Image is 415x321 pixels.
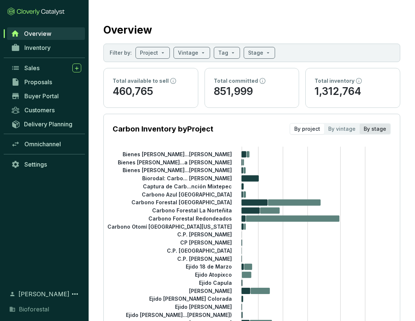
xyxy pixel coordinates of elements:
tspan: Carbono Forestal [GEOGRAPHIC_DATA] [131,199,232,205]
p: Filter by: [110,49,132,57]
p: Carbon Inventory by Project [113,124,213,134]
a: Delivery Planning [7,118,85,130]
div: By vintage [324,124,360,134]
tspan: Bienes [PERSON_NAME]...[PERSON_NAME] [123,151,232,157]
p: Total committed [214,77,258,85]
p: 851,999 [214,85,290,99]
tspan: Ejido 18 de Marzo [186,263,232,270]
tspan: Ejido Atopixco [195,272,232,278]
tspan: C.P. [PERSON_NAME] [177,255,232,262]
tspan: Ejido [PERSON_NAME] Colorada [149,296,232,302]
tspan: Bienes [PERSON_NAME]...a [PERSON_NAME] [118,159,232,165]
span: Customers [24,106,55,114]
a: Sales [7,62,85,74]
span: Bioforestal [19,305,49,314]
a: Proposals [7,76,85,88]
a: Settings [7,158,85,171]
tspan: Carbono Forestal Redondeados [148,215,232,222]
p: 1,312,764 [315,85,391,99]
div: segmented control [289,123,391,135]
tspan: Biorodal: Carbo... [PERSON_NAME] [142,175,232,181]
a: Overview [7,27,85,40]
span: Omnichannel [24,140,61,148]
span: Overview [24,30,51,37]
h2: Overview [103,22,152,38]
tspan: Carbono Forestal La Norteñita [152,207,232,214]
div: By project [290,124,324,134]
span: [PERSON_NAME] [18,290,69,298]
tspan: Ejido [PERSON_NAME] [175,304,232,310]
tspan: Carbono Otomí [GEOGRAPHIC_DATA][US_STATE] [107,223,232,229]
tspan: Ejido Capula [199,280,232,286]
span: Sales [24,64,40,72]
tspan: Ejido [PERSON_NAME]...[PERSON_NAME]) [126,312,232,318]
tspan: Carbono Azul [GEOGRAPHIC_DATA] [142,191,232,197]
a: Customers [7,104,85,116]
p: 460,765 [113,85,189,99]
span: Buyer Portal [24,92,59,100]
div: By stage [360,124,390,134]
span: Inventory [24,44,51,51]
a: Buyer Portal [7,90,85,102]
a: Omnichannel [7,138,85,150]
span: Proposals [24,78,52,86]
a: Inventory [7,41,85,54]
p: Total available to sell [113,77,169,85]
tspan: Captura de Carb...nción Mixtepec [143,183,232,189]
tspan: C.P. [GEOGRAPHIC_DATA] [167,247,232,254]
span: Settings [24,161,47,168]
tspan: Bienes [PERSON_NAME]...[PERSON_NAME] [123,167,232,173]
tspan: [PERSON_NAME] [189,287,232,294]
span: Delivery Planning [24,120,72,128]
tspan: C.P. [PERSON_NAME] [177,231,232,238]
p: Total inventory [315,77,354,85]
tspan: CP [PERSON_NAME] [180,239,232,246]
